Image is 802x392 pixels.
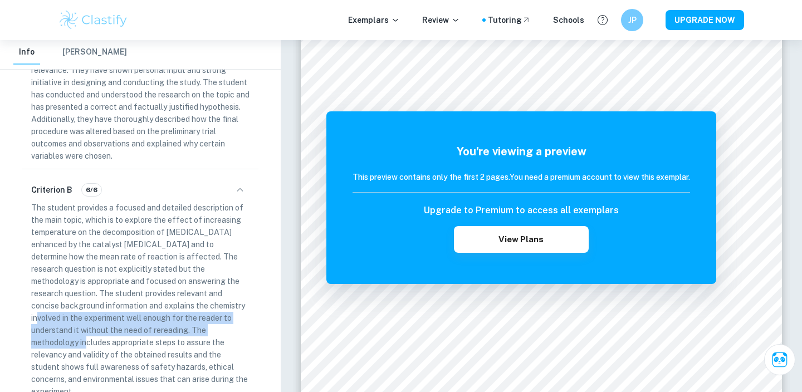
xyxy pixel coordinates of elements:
[553,14,584,26] a: Schools
[348,14,400,26] p: Exemplars
[62,40,127,65] button: [PERSON_NAME]
[422,14,460,26] p: Review
[626,14,639,26] h6: JP
[31,184,72,196] h6: Criterion B
[764,344,795,375] button: Ask Clai
[593,11,612,30] button: Help and Feedback
[424,204,619,217] h6: Upgrade to Premium to access all exemplars
[621,9,643,31] button: JP
[454,226,589,253] button: View Plans
[82,185,101,195] span: 6/6
[488,14,531,26] a: Tutoring
[58,9,129,31] img: Clastify logo
[31,27,250,162] p: The student has chosen a topic on the potential environmental benefits of using [MEDICAL_DATA] as...
[13,40,40,65] button: Info
[353,143,690,160] h5: You're viewing a preview
[353,171,690,183] h6: This preview contains only the first 2 pages. You need a premium account to view this exemplar.
[666,10,744,30] button: UPGRADE NOW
